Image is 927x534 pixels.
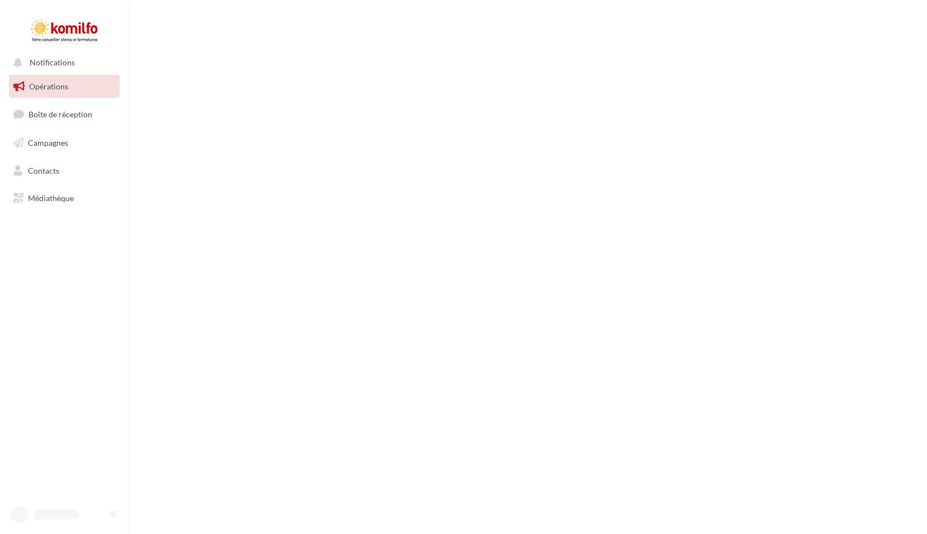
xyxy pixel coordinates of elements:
a: Boîte de réception [7,102,122,126]
span: Médiathèque [28,193,74,203]
span: Campagnes [28,138,68,147]
a: Contacts [7,159,122,183]
span: Opérations [29,82,68,91]
a: Médiathèque [7,187,122,210]
span: Boîte de réception [28,109,92,119]
span: Contacts [28,165,59,175]
a: Opérations [7,75,122,98]
a: Campagnes [7,131,122,155]
span: Notifications [30,58,75,68]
